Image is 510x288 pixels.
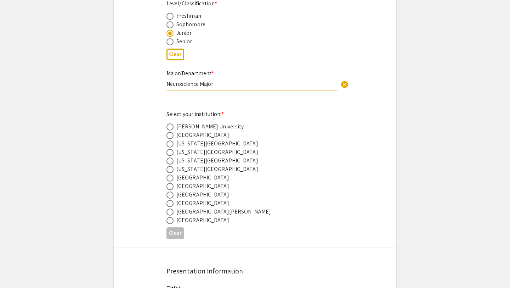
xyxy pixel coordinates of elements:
mat-label: Major/Department [166,70,214,77]
input: Type Here [166,80,338,88]
div: [US_STATE][GEOGRAPHIC_DATA] [176,148,258,156]
div: [GEOGRAPHIC_DATA] [176,199,229,207]
div: [US_STATE][GEOGRAPHIC_DATA] [176,165,258,173]
div: Presentation Information [166,266,344,276]
div: [GEOGRAPHIC_DATA] [176,131,229,139]
div: [GEOGRAPHIC_DATA] [176,182,229,190]
button: Clear [166,227,184,239]
div: Senior [176,37,192,46]
div: [PERSON_NAME] University [176,122,244,131]
button: Clear [166,49,184,60]
div: [GEOGRAPHIC_DATA] [176,190,229,199]
div: Junior [176,29,192,37]
div: [GEOGRAPHIC_DATA] [176,173,229,182]
mat-label: Select your institution: [166,110,224,118]
div: [GEOGRAPHIC_DATA] [176,216,229,225]
iframe: Chat [5,256,30,283]
div: [US_STATE][GEOGRAPHIC_DATA] [176,139,258,148]
div: [US_STATE][GEOGRAPHIC_DATA] [176,156,258,165]
div: Freshman [176,12,201,20]
button: Clear [338,77,352,91]
span: cancel [340,80,349,89]
div: [GEOGRAPHIC_DATA][PERSON_NAME] [176,207,271,216]
div: Sophomore [176,20,205,29]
